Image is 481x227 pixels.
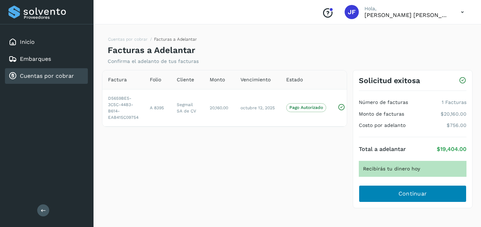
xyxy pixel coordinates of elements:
div: Recibirás tu dinero hoy [359,161,466,177]
p: $20,160.00 [441,111,466,117]
span: Estado [286,76,303,83]
p: Pago Autorizado [289,105,323,110]
h4: Facturas a Adelantar [108,45,195,56]
p: Confirma el adelanto de tus facturas [108,58,199,64]
nav: breadcrumb [108,36,197,45]
span: Cliente [177,76,194,83]
span: Folio [150,76,161,83]
span: Monto [210,76,225,83]
a: Cuentas por cobrar [20,72,74,79]
span: Facturas a Adelantar [154,37,197,42]
p: Proveedores [24,15,85,20]
h4: Monto de facturas [359,111,404,117]
span: octubre 12, 2025 [240,105,275,110]
a: Cuentas por cobrar [108,37,148,42]
p: $756.00 [447,122,466,128]
span: Continuar [398,190,427,198]
h4: Total a adelantar [359,146,406,152]
span: 20,160.00 [210,105,228,110]
p: $19,404.00 [437,146,466,152]
td: D5659BE5-3C5C-44B3-B614-EAB415C09754 [102,89,144,126]
p: 1 Facturas [442,99,466,105]
h3: Solicitud exitosa [359,76,420,85]
p: JOSE FRANCISCO SANCHEZ FARIAS [364,12,449,18]
td: A 8395 [144,89,171,126]
p: Hola, [364,6,449,12]
div: Inicio [5,34,88,50]
span: Factura [108,76,127,83]
div: Embarques [5,51,88,67]
a: Embarques [20,56,51,62]
button: Continuar [359,185,466,202]
div: Cuentas por cobrar [5,68,88,84]
td: Segmail SA de CV [171,89,204,126]
h4: Costo por adelanto [359,122,406,128]
a: Inicio [20,39,35,45]
span: Vencimiento [240,76,271,83]
h4: Número de facturas [359,99,408,105]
